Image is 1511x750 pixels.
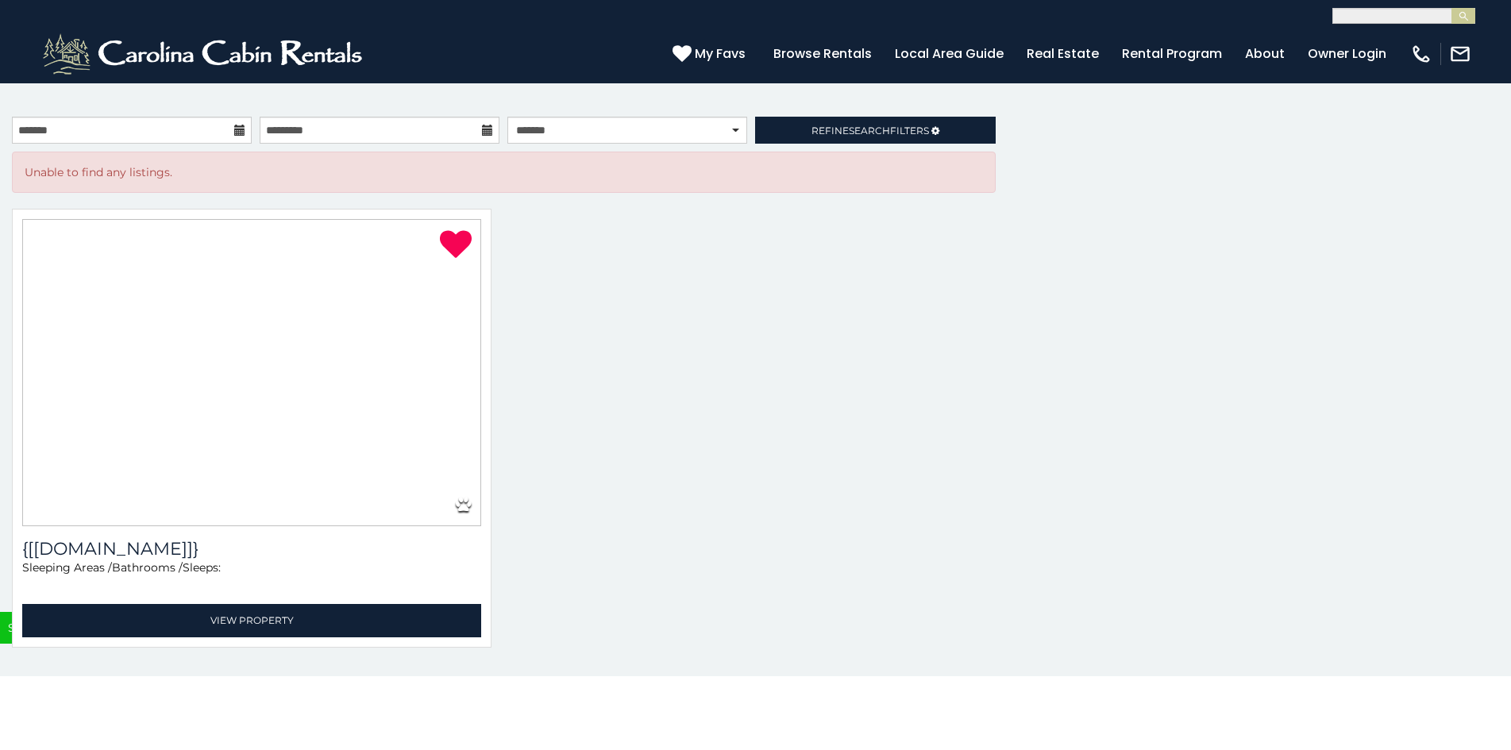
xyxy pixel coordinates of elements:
p: Unable to find any listings. [25,164,983,180]
span: Refine Filters [811,125,929,137]
a: Browse Rentals [765,40,880,67]
a: View Property [22,604,481,637]
span: My Favs [695,44,746,63]
a: Local Area Guide [887,40,1012,67]
a: Rental Program [1114,40,1230,67]
a: About [1237,40,1293,67]
a: Real Estate [1019,40,1107,67]
div: Sleeping Areas / Bathrooms / Sleeps: [22,560,481,600]
span: Search [849,125,890,137]
a: RefineSearchFilters [755,117,995,144]
a: Remove from favorites [440,229,472,262]
h3: {[getUnitName(property)]} [22,538,481,560]
a: My Favs [673,44,750,64]
img: phone-regular-white.png [1410,43,1432,65]
a: Owner Login [1300,40,1394,67]
img: White-1-2.png [40,30,369,78]
img: mail-regular-white.png [1449,43,1471,65]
